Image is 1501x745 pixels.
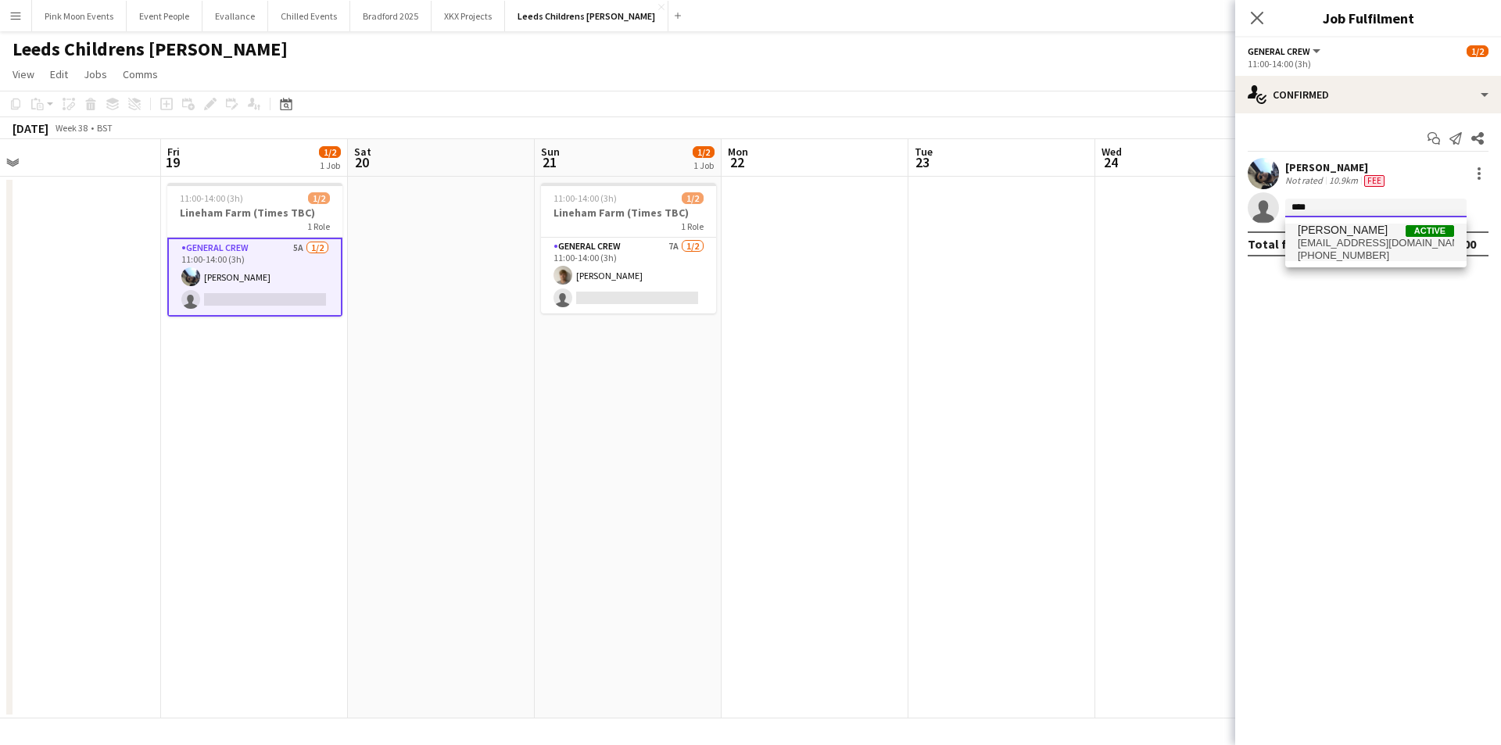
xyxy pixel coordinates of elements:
[127,1,202,31] button: Event People
[1406,225,1454,237] span: Active
[541,206,716,220] h3: Lineham Farm (Times TBC)
[1235,76,1501,113] div: Confirmed
[1298,249,1454,262] span: +447915986617
[1326,174,1361,187] div: 10.9km
[32,1,127,31] button: Pink Moon Events
[1285,160,1388,174] div: [PERSON_NAME]
[1102,145,1122,159] span: Wed
[352,153,371,171] span: 20
[180,192,243,204] span: 11:00-14:00 (3h)
[123,67,158,81] span: Comms
[912,153,933,171] span: 23
[13,67,34,81] span: View
[432,1,505,31] button: XKX Projects
[1361,174,1388,187] div: Crew has different fees then in role
[77,64,113,84] a: Jobs
[350,1,432,31] button: Bradford 2025
[725,153,748,171] span: 22
[505,1,668,31] button: Leeds Childrens [PERSON_NAME]
[693,146,715,158] span: 1/2
[1298,224,1388,237] span: Thomas Barker
[1285,174,1326,187] div: Not rated
[84,67,107,81] span: Jobs
[308,192,330,204] span: 1/2
[541,183,716,313] app-job-card: 11:00-14:00 (3h)1/2Lineham Farm (Times TBC)1 RoleGeneral Crew7A1/211:00-14:00 (3h)[PERSON_NAME]
[1298,237,1454,249] span: thomasmb01@hotmail.co.uk
[1248,58,1488,70] div: 11:00-14:00 (3h)
[167,145,180,159] span: Fri
[97,122,113,134] div: BST
[682,192,704,204] span: 1/2
[167,183,342,317] app-job-card: 11:00-14:00 (3h)1/2Lineham Farm (Times TBC)1 RoleGeneral Crew5A1/211:00-14:00 (3h)[PERSON_NAME]
[167,238,342,317] app-card-role: General Crew5A1/211:00-14:00 (3h)[PERSON_NAME]
[915,145,933,159] span: Tue
[728,145,748,159] span: Mon
[1248,45,1323,57] button: General Crew
[6,64,41,84] a: View
[553,192,617,204] span: 11:00-14:00 (3h)
[354,145,371,159] span: Sat
[52,122,91,134] span: Week 38
[1467,45,1488,57] span: 1/2
[116,64,164,84] a: Comms
[165,153,180,171] span: 19
[681,220,704,232] span: 1 Role
[1235,8,1501,28] h3: Job Fulfilment
[13,120,48,136] div: [DATE]
[541,238,716,313] app-card-role: General Crew7A1/211:00-14:00 (3h)[PERSON_NAME]
[307,220,330,232] span: 1 Role
[541,145,560,159] span: Sun
[44,64,74,84] a: Edit
[50,67,68,81] span: Edit
[1364,175,1385,187] span: Fee
[268,1,350,31] button: Chilled Events
[693,159,714,171] div: 1 Job
[319,146,341,158] span: 1/2
[1099,153,1122,171] span: 24
[167,206,342,220] h3: Lineham Farm (Times TBC)
[202,1,268,31] button: Evallance
[320,159,340,171] div: 1 Job
[13,38,288,61] h1: Leeds Childrens [PERSON_NAME]
[539,153,560,171] span: 21
[1248,236,1301,252] div: Total fee
[1248,45,1310,57] span: General Crew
